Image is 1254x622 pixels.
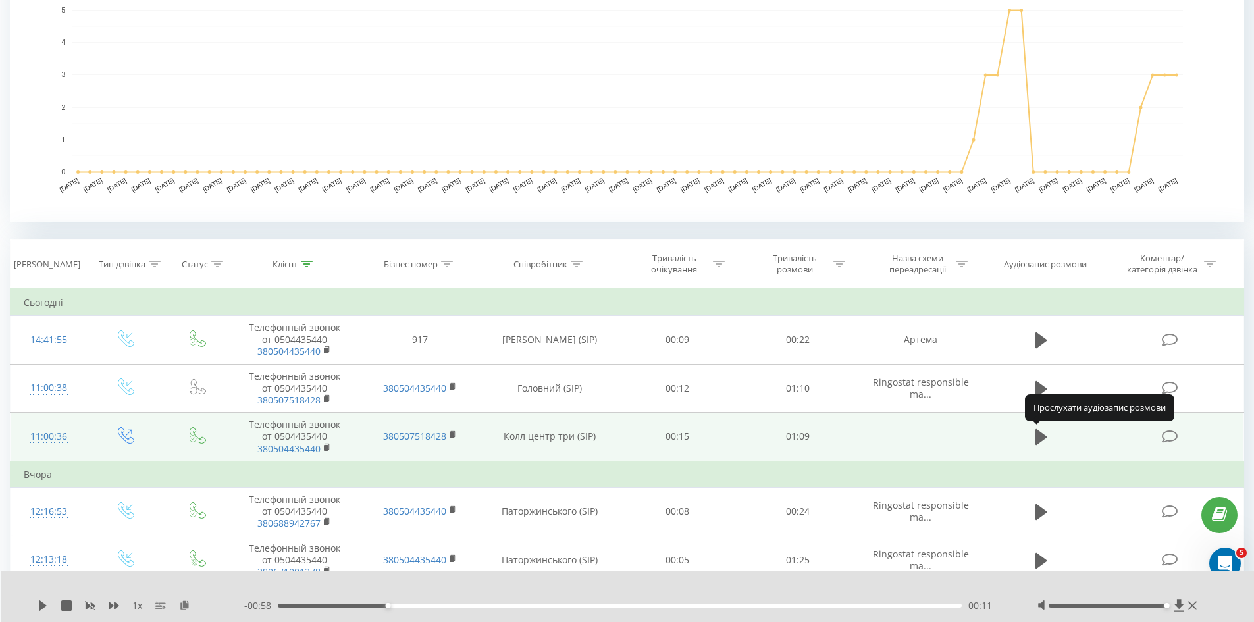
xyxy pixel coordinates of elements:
td: Телефонный звонок от 0504435440 [232,316,357,365]
text: [DATE] [560,176,581,193]
a: 380507518428 [383,430,446,442]
text: [DATE] [1133,176,1155,193]
td: Колл центр три (SIP) [483,413,617,461]
span: Ringostat responsible ma... [873,376,969,400]
text: [DATE] [679,176,701,193]
td: 00:09 [617,316,738,365]
div: Тип дзвінка [99,259,145,270]
text: [DATE] [297,176,319,193]
text: [DATE] [894,176,916,193]
td: Сьогодні [11,290,1244,316]
text: [DATE] [369,176,390,193]
text: [DATE] [822,176,844,193]
td: 01:10 [738,364,858,413]
text: [DATE] [82,176,104,193]
text: [DATE] [942,176,964,193]
div: 12:16:53 [24,499,74,525]
text: [DATE] [703,176,725,193]
div: Accessibility label [1164,603,1170,608]
text: [DATE] [775,176,797,193]
text: [DATE] [989,176,1011,193]
text: [DATE] [631,176,653,193]
text: [DATE] [130,176,151,193]
td: 01:25 [738,536,858,584]
text: 0 [61,168,65,176]
td: 00:22 [738,316,858,365]
td: Телефонный звонок от 0504435440 [232,364,357,413]
div: Клієнт [273,259,298,270]
text: [DATE] [178,176,199,193]
td: 00:15 [617,413,738,461]
div: 11:00:36 [24,424,74,450]
div: Назва схеми переадресації [882,253,953,275]
div: Співробітник [513,259,567,270]
text: 4 [61,39,65,46]
div: Коментар/категорія дзвінка [1124,253,1201,275]
text: 3 [61,72,65,79]
text: [DATE] [417,176,438,193]
td: 00:24 [738,487,858,536]
td: [PERSON_NAME] (SIP) [483,316,617,365]
text: [DATE] [656,176,677,193]
text: [DATE] [226,176,248,193]
td: 00:08 [617,487,738,536]
text: [DATE] [798,176,820,193]
text: [DATE] [59,176,80,193]
td: Головний (SIP) [483,364,617,413]
text: 1 [61,136,65,143]
text: [DATE] [1085,176,1107,193]
td: Телефонный звонок от 0504435440 [232,487,357,536]
iframe: Intercom live chat [1209,548,1241,579]
a: 380671001378 [257,565,321,578]
td: Телефонный звонок от 0504435440 [232,536,357,584]
span: 1 x [132,599,142,612]
text: [DATE] [106,176,128,193]
text: [DATE] [1014,176,1035,193]
text: [DATE] [440,176,462,193]
td: Паторжинського (SIP) [483,536,617,584]
a: 380504435440 [383,382,446,394]
a: 380504435440 [383,505,446,517]
text: [DATE] [1109,176,1131,193]
a: 380504435440 [383,554,446,566]
text: [DATE] [201,176,223,193]
td: 00:05 [617,536,738,584]
text: [DATE] [249,176,271,193]
text: [DATE] [345,176,367,193]
td: 917 [357,316,482,365]
text: [DATE] [536,176,558,193]
span: 5 [1236,548,1247,558]
div: 11:00:38 [24,375,74,401]
td: Вчора [11,461,1244,488]
text: [DATE] [584,176,606,193]
td: Телефонный звонок от 0504435440 [232,413,357,461]
text: [DATE] [512,176,534,193]
text: [DATE] [321,176,343,193]
a: 380688942767 [257,517,321,529]
a: 380507518428 [257,394,321,406]
text: [DATE] [488,176,510,193]
text: [DATE] [870,176,892,193]
div: [PERSON_NAME] [14,259,80,270]
td: 00:12 [617,364,738,413]
div: Аудіозапис розмови [1004,259,1087,270]
text: [DATE] [154,176,176,193]
text: [DATE] [751,176,773,193]
text: [DATE] [1157,176,1178,193]
div: Прослухати аудіозапис розмови [1025,394,1174,421]
text: [DATE] [392,176,414,193]
span: Ringostat responsible ma... [873,499,969,523]
text: [DATE] [918,176,940,193]
span: 00:11 [968,599,992,612]
div: 12:13:18 [24,547,74,573]
td: Артема [858,316,983,365]
div: Бізнес номер [384,259,438,270]
span: Ringostat responsible ma... [873,548,969,572]
td: 01:09 [738,413,858,461]
text: [DATE] [727,176,748,193]
text: [DATE] [847,176,868,193]
div: Accessibility label [385,603,390,608]
text: [DATE] [608,176,629,193]
a: 380504435440 [257,345,321,357]
div: Тривалість очікування [639,253,710,275]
